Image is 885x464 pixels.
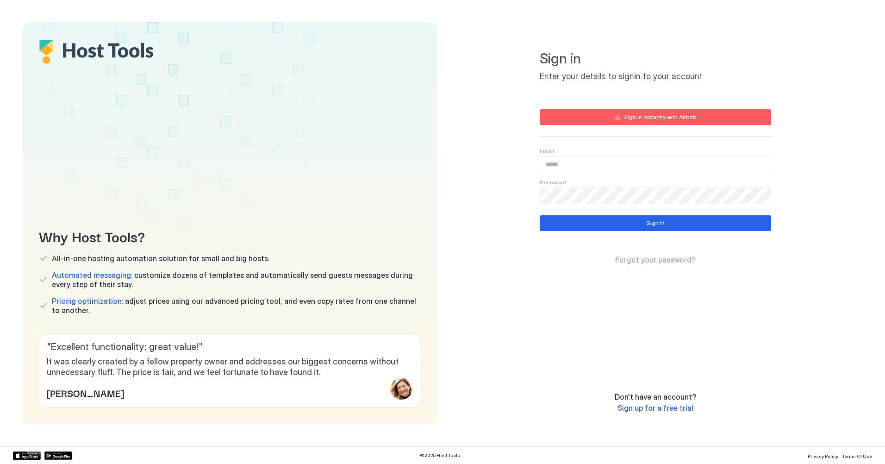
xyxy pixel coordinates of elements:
span: All-in-one hosting automation solution for small and big hosts. [52,254,269,263]
a: App Store [13,451,41,460]
div: Sign in [647,219,665,227]
a: Sign up for a free trial [617,403,693,413]
span: Email [540,148,554,155]
span: Privacy Policy [808,453,838,459]
a: Forgot your password? [615,255,696,265]
span: Sign up for a free trial [617,403,693,413]
span: © 2025 Host Tools [420,452,460,458]
span: Why Host Tools? [39,226,420,246]
button: Sign in [540,215,771,231]
span: Sign in [540,50,771,68]
span: It was clearly created by a fellow property owner and addresses our biggest concerns without unne... [47,357,412,377]
div: profile [390,377,412,400]
input: Input Field [540,157,771,173]
span: adjust prices using our advanced pricing tool, and even copy rates from one channel to another. [52,296,420,315]
button: Sign in instantly with Airbnb [540,109,771,125]
a: Terms Of Use [842,451,872,460]
span: " Excellent functionality; great value! " [47,341,412,353]
span: Pricing optimization: [52,296,123,306]
span: Terms Of Use [842,453,872,459]
input: Input Field [540,188,771,204]
div: Sign in instantly with Airbnb [624,113,697,121]
span: [PERSON_NAME] [47,386,124,400]
a: Privacy Policy [808,451,838,460]
span: Forgot your password? [615,255,696,264]
span: customize dozens of templates and automatically send guests messages during every step of their s... [52,270,420,289]
span: Don't have an account? [615,392,696,401]
span: Enter your details to signin to your account [540,71,771,82]
span: Automated messaging: [52,270,132,280]
a: Google Play Store [44,451,72,460]
span: Password [540,179,567,186]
